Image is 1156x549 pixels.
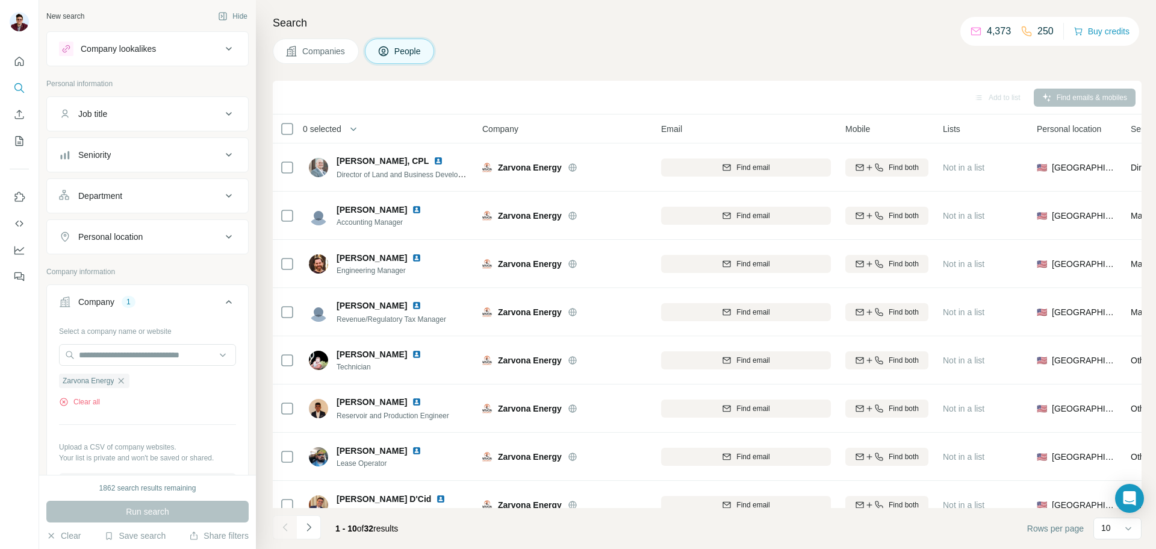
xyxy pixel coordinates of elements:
[1037,403,1047,415] span: 🇺🇸
[59,442,236,453] p: Upload a CSV of company websites.
[736,162,769,173] span: Find email
[46,266,249,277] p: Company information
[736,259,769,269] span: Find email
[210,7,256,25] button: Hide
[297,515,321,539] button: Navigate to next page
[1052,499,1116,511] span: [GEOGRAPHIC_DATA]
[394,45,422,57] span: People
[364,524,374,533] span: 32
[1052,354,1116,366] span: [GEOGRAPHIC_DATA]
[943,404,984,413] span: Not in a list
[337,169,478,179] span: Director of Land and Business Development
[10,77,29,99] button: Search
[337,204,407,216] span: [PERSON_NAME]
[10,266,29,287] button: Feedback
[661,207,831,225] button: Find email
[46,78,249,89] p: Personal information
[47,287,248,321] button: Company1
[845,351,928,369] button: Find both
[1052,403,1116,415] span: [GEOGRAPHIC_DATA]
[482,123,518,135] span: Company
[357,524,364,533] span: of
[736,307,769,318] span: Find email
[46,530,81,542] button: Clear
[47,140,248,169] button: Seniority
[1052,162,1116,174] span: [GEOGRAPHIC_DATA]
[889,162,919,173] span: Find both
[47,99,248,128] button: Job title
[845,303,928,321] button: Find both
[59,397,100,407] button: Clear all
[661,158,831,177] button: Find email
[661,496,831,514] button: Find email
[987,24,1011,39] p: 4,373
[309,447,328,466] img: Avatar
[412,301,421,310] img: LinkedIn logo
[337,506,460,517] span: Production Engineer
[104,530,166,542] button: Save search
[335,524,398,533] span: results
[412,446,421,456] img: LinkedIn logo
[309,351,328,370] img: Avatar
[889,259,919,269] span: Find both
[412,205,421,215] img: LinkedIn logo
[889,451,919,462] span: Find both
[1037,162,1047,174] span: 🇺🇸
[482,307,492,317] img: Logo of Zarvona Energy
[1027,522,1084,535] span: Rows per page
[845,123,870,135] span: Mobile
[412,397,421,407] img: LinkedIn logo
[309,303,328,322] img: Avatar
[47,222,248,251] button: Personal location
[59,473,236,495] button: Upload a list of companies
[59,453,236,463] p: Your list is private and won't be saved or shared.
[59,321,236,337] div: Select a company name or website
[661,123,682,135] span: Email
[498,451,562,463] span: Zarvona Energy
[1052,306,1116,318] span: [GEOGRAPHIC_DATA]
[309,495,328,515] img: Avatar
[337,265,436,276] span: Engineering Manager
[889,307,919,318] span: Find both
[1101,522,1111,534] p: 10
[309,158,328,177] img: Avatar
[337,315,446,324] span: Revenue/Regulatory Tax Manager
[889,210,919,221] span: Find both
[337,348,407,360] span: [PERSON_NAME]
[498,210,562,222] span: Zarvona Energy
[81,43,156,55] div: Company lookalikes
[1115,484,1144,513] div: Open Intercom Messenger
[1131,356,1152,365] span: Other
[736,500,769,510] span: Find email
[943,500,984,510] span: Not in a list
[1037,24,1054,39] p: 250
[845,207,928,225] button: Find both
[943,452,984,462] span: Not in a list
[661,351,831,369] button: Find email
[943,211,984,221] span: Not in a list
[1052,258,1116,270] span: [GEOGRAPHIC_DATA]
[46,11,84,22] div: New search
[99,483,196,494] div: 1862 search results remaining
[482,452,492,462] img: Logo of Zarvona Energy
[498,403,562,415] span: Zarvona Energy
[943,356,984,365] span: Not in a list
[337,217,436,228] span: Accounting Manager
[736,451,769,462] span: Find email
[482,211,492,221] img: Logo of Zarvona Energy
[436,494,446,504] img: LinkedIn logo
[1037,306,1047,318] span: 🇺🇸
[661,400,831,418] button: Find email
[943,259,984,269] span: Not in a list
[1037,123,1101,135] span: Personal location
[122,296,135,307] div: 1
[337,458,436,469] span: Lease Operator
[498,499,562,511] span: Zarvona Energy
[273,14,1142,31] h4: Search
[736,403,769,414] span: Find email
[482,356,492,365] img: Logo of Zarvona Energy
[845,496,928,514] button: Find both
[303,123,341,135] span: 0 selected
[309,254,328,274] img: Avatar
[63,375,114,386] span: Zarvona Energy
